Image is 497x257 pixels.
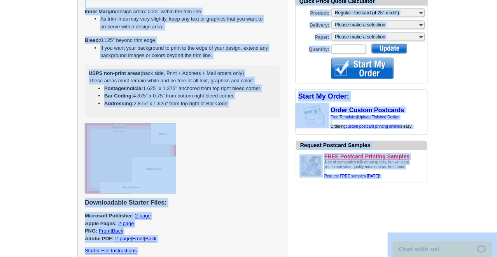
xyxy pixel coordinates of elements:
[296,90,428,103] div: Start My Order:
[85,248,137,254] a: Starter File Instructions
[296,103,302,128] img: background image for postcard
[100,15,280,30] li: As trim lines may vary slightly, keep any text or graphics that you want to preserve within desig...
[85,9,115,14] strong: Inner Margin
[85,66,280,118] div: (back side, Print + Address + Mail orders only) These areas must remain white and be free of all ...
[296,20,331,29] label: Delivery:
[324,160,414,179] div: A lot of companies talk about quality, but we want you to see what quality means to us, first hand.
[104,100,276,108] li: 2.875" x 1.625" from top right of Bar Code
[118,221,134,227] a: 2-page
[358,115,399,120] a: Upload Finished Design
[324,153,424,160] a: FREE Postcard Printing Samples
[132,236,144,242] a: Front
[300,142,427,150] div: Request Postcard Samples
[346,125,399,129] a: custom postcard printing online
[85,200,167,206] strong: Downloadable Starter Files:
[331,107,404,113] a: Order Custom Postcards
[99,228,110,234] a: Front
[85,212,280,243] p: | | |
[85,236,114,242] strong: Adobe PDF:
[104,92,276,100] li: 4.875" x 0.75" from bottom right bleed corner
[100,44,280,59] li: If you want your background to print to the edge of your design, extend any background images or ...
[296,8,331,17] label: Product:
[331,115,357,120] a: Free Templates
[331,115,413,129] span: | Ordering is easy!
[104,93,133,99] strong: Bar Coding:
[104,101,134,106] strong: Addressing:
[302,103,329,128] img: post card showing stamp and address area
[104,85,276,92] li: 1.625" x 1.375" anchored from top right bleed corner
[324,174,380,179] a: Request FREE samples [DATE]!
[112,228,123,234] a: Back
[115,236,131,242] a: 2-page
[299,155,323,178] img: Upload a design ready to be printed
[89,70,141,76] strong: USPS non-print areas
[85,123,176,194] img: regular postcard starter files
[85,228,98,234] strong: PNG:
[296,44,331,53] label: Quantity:
[85,37,100,43] strong: Bleed:
[135,213,150,219] a: 2-page
[145,236,157,242] a: Back
[85,213,134,219] strong: Microsoft Publisher:
[296,32,331,41] label: Paper:
[85,221,117,227] strong: Apple Pages:
[104,85,143,91] strong: Postage/Indicia:
[388,233,497,257] iframe: LiveChat chat widget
